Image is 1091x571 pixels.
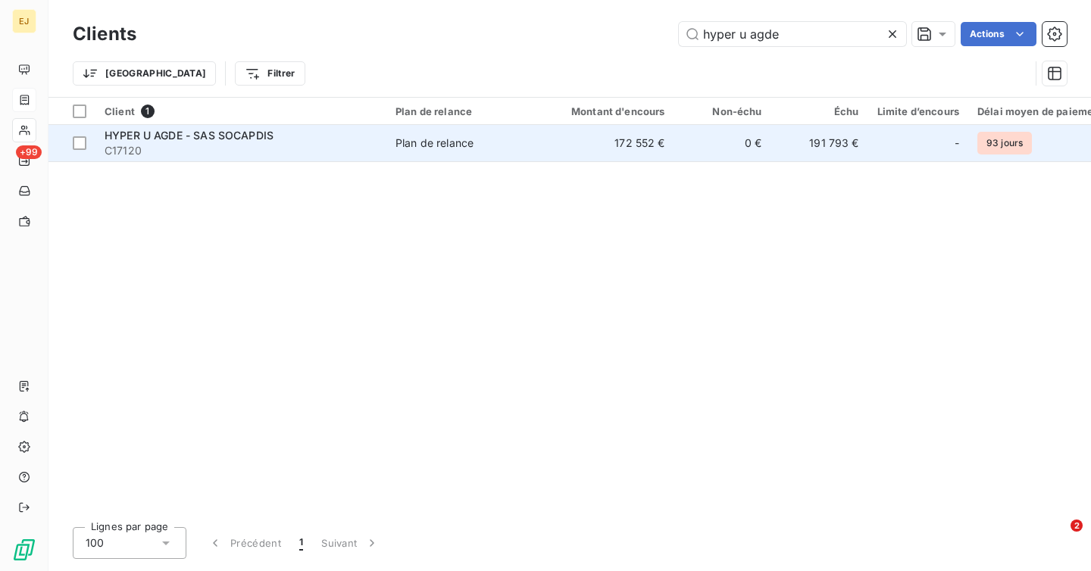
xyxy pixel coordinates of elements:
[955,136,959,151] span: -
[961,22,1036,46] button: Actions
[771,125,868,161] td: 191 793 €
[683,105,762,117] div: Non-échu
[141,105,155,118] span: 1
[73,20,136,48] h3: Clients
[674,125,771,161] td: 0 €
[290,527,312,559] button: 1
[105,143,377,158] span: C17120
[105,105,135,117] span: Client
[679,22,906,46] input: Rechercher
[312,527,389,559] button: Suivant
[73,61,216,86] button: [GEOGRAPHIC_DATA]
[199,527,290,559] button: Précédent
[977,132,1032,154] span: 93 jours
[235,61,305,86] button: Filtrer
[12,9,36,33] div: EJ
[553,105,665,117] div: Montant d'encours
[16,145,42,159] span: +99
[299,535,303,551] span: 1
[395,136,474,151] div: Plan de relance
[780,105,859,117] div: Échu
[544,125,674,161] td: 172 552 €
[1071,520,1083,532] span: 2
[12,538,36,562] img: Logo LeanPay
[1039,520,1076,556] iframe: Intercom live chat
[877,105,959,117] div: Limite d’encours
[86,535,104,551] span: 100
[395,105,535,117] div: Plan de relance
[105,129,274,142] span: HYPER U AGDE - SAS SOCAPDIS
